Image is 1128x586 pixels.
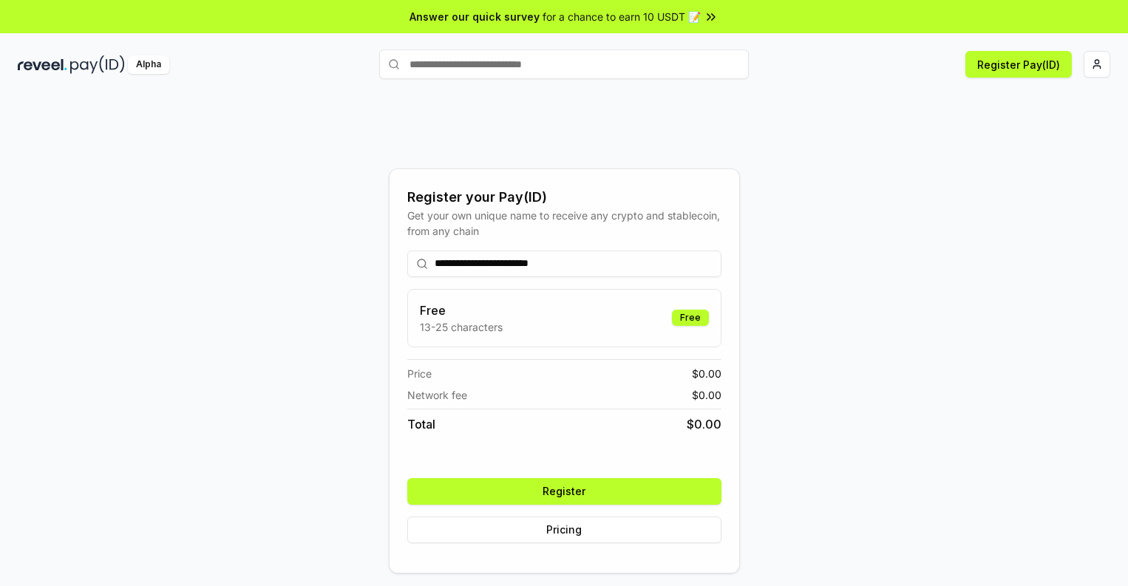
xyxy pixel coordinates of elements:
[692,387,721,403] span: $ 0.00
[407,208,721,239] div: Get your own unique name to receive any crypto and stablecoin, from any chain
[420,319,503,335] p: 13-25 characters
[672,310,709,326] div: Free
[692,366,721,381] span: $ 0.00
[410,9,540,24] span: Answer our quick survey
[420,301,503,319] h3: Free
[407,366,432,381] span: Price
[407,415,435,433] span: Total
[543,9,701,24] span: for a chance to earn 10 USDT 📝
[128,55,169,74] div: Alpha
[70,55,125,74] img: pay_id
[965,51,1072,78] button: Register Pay(ID)
[407,517,721,543] button: Pricing
[18,55,67,74] img: reveel_dark
[687,415,721,433] span: $ 0.00
[407,187,721,208] div: Register your Pay(ID)
[407,387,467,403] span: Network fee
[407,478,721,505] button: Register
